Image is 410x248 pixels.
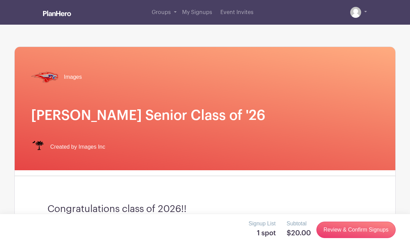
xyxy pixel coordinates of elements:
a: Review & Confirm Signups [316,222,396,238]
img: logo_white-6c42ec7e38ccf1d336a20a19083b03d10ae64f83f12c07503d8b9e83406b4c7d.svg [43,11,71,16]
span: Created by Images Inc [50,143,105,151]
h5: 1 spot [249,229,276,237]
img: hammond%20transp.%20(1).png [31,63,58,91]
span: Groups [152,10,171,15]
span: My Signups [182,10,212,15]
h5: $20.00 [287,229,311,237]
img: IMAGES%20logo%20transparenT%20PNG%20s.png [31,140,45,154]
p: Subtotal [287,220,311,228]
h3: Congratulations class of 2026!! [47,203,363,215]
p: Signup List [249,220,276,228]
span: Event Invites [220,10,254,15]
img: default-ce2991bfa6775e67f084385cd625a349d9dcbb7a52a09fb2fda1e96e2d18dcdb.png [350,7,361,18]
h1: [PERSON_NAME] Senior Class of '26 [31,107,379,124]
span: Images [64,73,82,81]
